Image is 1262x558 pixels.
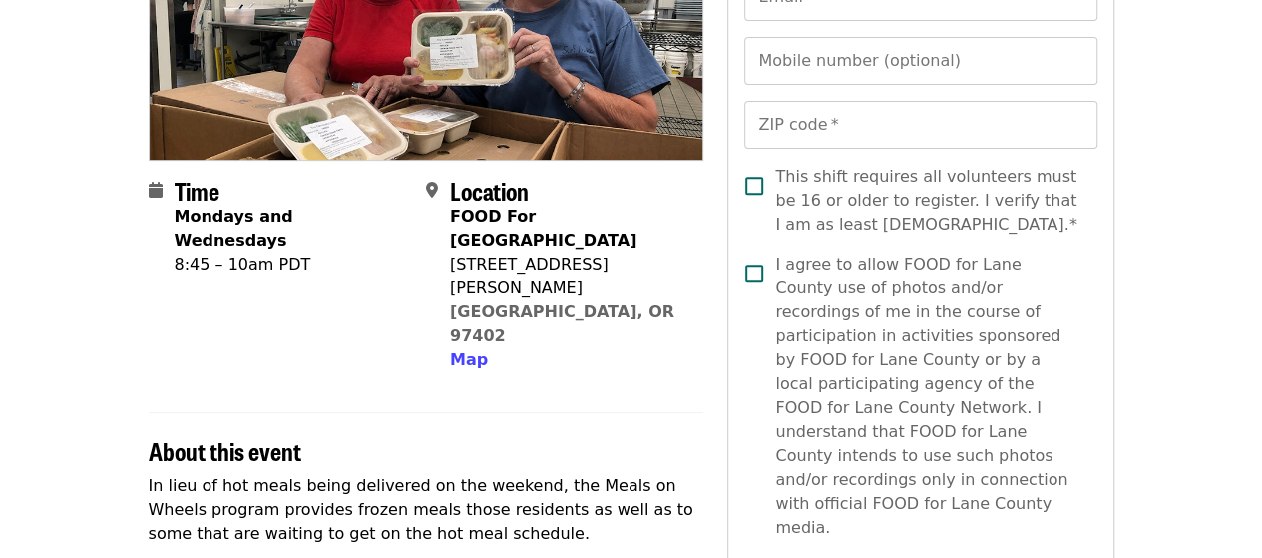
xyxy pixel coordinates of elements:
strong: Mondays and Wednesdays [175,207,293,250]
input: ZIP code [744,101,1096,149]
span: Map [450,350,488,369]
i: calendar icon [149,181,163,200]
span: This shift requires all volunteers must be 16 or older to register. I verify that I am as least [... [775,165,1080,237]
input: Mobile number (optional) [744,37,1096,85]
span: Time [175,173,219,208]
button: Map [450,348,488,372]
div: [STREET_ADDRESS][PERSON_NAME] [450,253,687,300]
span: About this event [149,433,301,468]
i: map-marker-alt icon [426,181,438,200]
div: 8:45 – 10am PDT [175,253,410,277]
span: I agree to allow FOOD for Lane County use of photos and/or recordings of me in the course of part... [775,253,1080,540]
strong: FOOD For [GEOGRAPHIC_DATA] [450,207,636,250]
p: In lieu of hot meals being delivered on the weekend, the Meals on Wheels program provides frozen ... [149,474,704,546]
span: Location [450,173,529,208]
a: [GEOGRAPHIC_DATA], OR 97402 [450,302,674,345]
